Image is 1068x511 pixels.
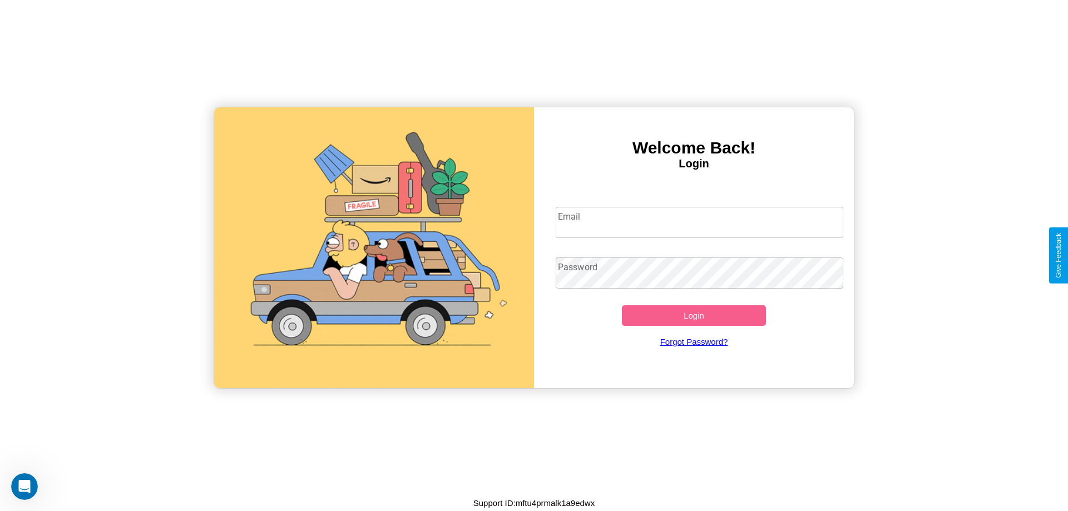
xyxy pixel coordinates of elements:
p: Support ID: mftu4prmalk1a9edwx [473,495,595,510]
button: Login [622,305,766,326]
h4: Login [534,157,854,170]
h3: Welcome Back! [534,138,854,157]
img: gif [214,107,534,388]
div: Give Feedback [1055,233,1062,278]
a: Forgot Password? [550,326,838,358]
iframe: Intercom live chat [11,473,38,500]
